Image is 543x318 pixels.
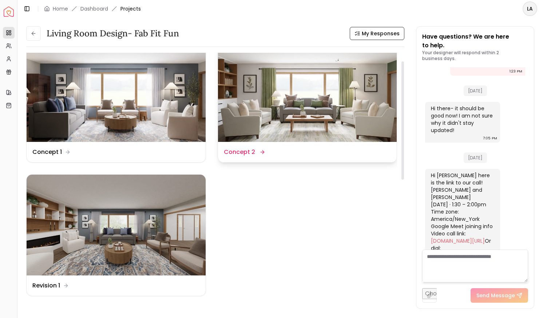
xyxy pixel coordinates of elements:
button: My Responses [350,27,404,40]
dd: Revision 1 [32,281,60,290]
dd: Concept 1 [32,148,62,156]
img: Concept 1 [27,41,206,142]
img: Revision 1 [27,175,206,275]
a: Dashboard [80,5,108,12]
span: [DATE] [464,86,487,96]
p: Have questions? We are here to help. [422,32,528,50]
nav: breadcrumb [44,5,141,12]
span: [DATE] [464,152,487,163]
a: Concept 2Concept 2 [218,41,397,163]
img: Spacejoy Logo [4,7,14,17]
dd: Concept 2 [224,148,255,156]
span: My Responses [362,30,400,37]
span: Projects [120,5,141,12]
a: Spacejoy [4,7,14,17]
a: Concept 1Concept 1 [26,41,206,163]
div: 7:05 PM [483,135,497,142]
div: Hi [PERSON_NAME] here is the link to our call! [PERSON_NAME] and [PERSON_NAME] [DATE] · 1:30 – 2:... [431,172,493,288]
div: 1:23 PM [510,68,522,75]
img: Concept 2 [218,41,397,142]
a: Home [53,5,68,12]
button: LA [523,1,537,16]
a: Revision 1Revision 1 [26,174,206,296]
a: [DOMAIN_NAME][URL] [431,237,485,245]
h3: Living Room Design- Fab Fit Fun [47,28,179,39]
span: LA [523,2,536,15]
p: Your designer will respond within 2 business days. [422,50,528,61]
div: Hi there- it should be good now! I am not sure why it didn't stay updated! [431,105,493,134]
